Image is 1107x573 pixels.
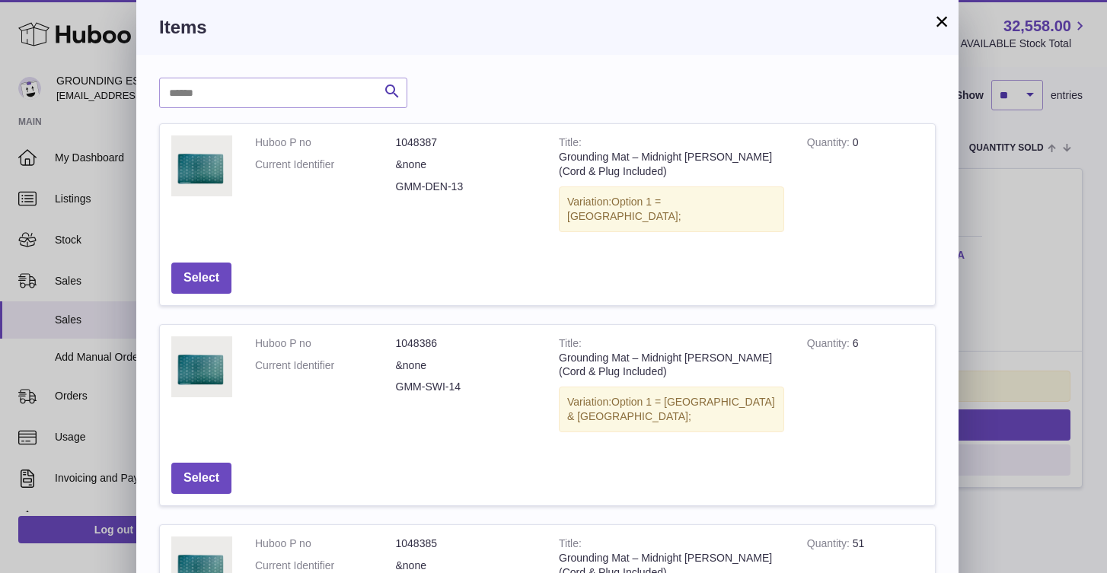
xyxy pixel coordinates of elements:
[559,537,582,553] strong: Title
[567,396,775,422] span: Option 1 = [GEOGRAPHIC_DATA] & [GEOGRAPHIC_DATA];
[559,387,784,432] div: Variation:
[255,358,396,373] dt: Current Identifier
[171,463,231,494] button: Select
[807,136,853,152] strong: Quantity
[396,336,537,351] dd: 1048386
[559,351,784,380] div: Grounding Mat – Midnight [PERSON_NAME] (Cord & Plug Included)
[396,536,537,551] dd: 1048385
[255,158,396,172] dt: Current Identifier
[796,124,935,250] td: 0
[396,380,537,394] dd: GMM-SWI-14
[159,15,936,40] h3: Items
[396,358,537,373] dd: &none
[933,12,951,30] button: ×
[396,559,537,573] dd: &none
[255,135,396,150] dt: Huboo P no
[255,336,396,351] dt: Huboo P no
[171,135,232,196] img: Grounding Mat – Midnight Moss (Cord & Plug Included)
[796,325,935,451] td: 6
[396,135,537,150] dd: 1048387
[255,536,396,551] dt: Huboo P no
[559,337,582,353] strong: Title
[807,337,853,353] strong: Quantity
[396,180,537,194] dd: GMM-DEN-13
[559,136,582,152] strong: Title
[559,150,784,179] div: Grounding Mat – Midnight [PERSON_NAME] (Cord & Plug Included)
[171,263,231,294] button: Select
[807,537,853,553] strong: Quantity
[567,196,681,222] span: Option 1 = [GEOGRAPHIC_DATA];
[396,158,537,172] dd: &none
[255,559,396,573] dt: Current Identifier
[171,336,232,397] img: Grounding Mat – Midnight Moss (Cord & Plug Included)
[559,186,784,232] div: Variation:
